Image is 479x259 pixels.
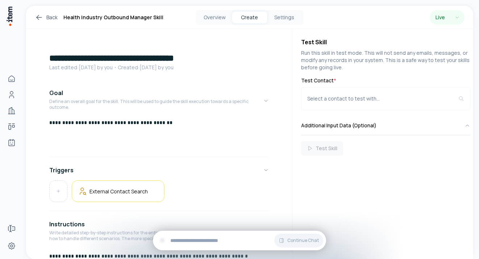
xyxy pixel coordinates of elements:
[63,13,163,22] h1: Health Industry Outbound Manager Skill
[301,49,470,71] p: Run this skill in test mode. This will not send any emails, messages, or modify any records in yo...
[4,103,19,118] a: Companies
[49,99,263,110] p: Define an overall goal for the skill. This will be used to guide the skill execution towards a sp...
[49,180,269,208] div: Triggers
[89,188,148,195] h5: External Contact Search
[4,135,19,150] a: Agents
[49,64,269,71] p: Last edited: [DATE] by you ・Created: [DATE] by you
[153,231,326,250] div: Continue Chat
[4,87,19,102] a: Contacts
[49,89,63,97] h4: Goal
[35,13,58,22] a: Back
[4,239,19,253] a: Settings
[6,6,13,26] img: Item Brain Logo
[301,77,470,84] label: Test Contact
[301,116,470,135] button: Additional Input Data (Optional)
[49,166,74,174] h4: Triggers
[49,160,269,180] button: Triggers
[4,221,19,236] a: Forms
[274,234,323,247] button: Continue Chat
[4,71,19,86] a: Home
[49,119,269,154] div: GoalDefine an overall goal for the skill. This will be used to guide the skill execution towards ...
[301,38,470,46] h4: Test Skill
[49,230,263,242] p: Write detailed step-by-step instructions for the entire process. Include what to do, when to do i...
[307,95,458,102] div: Select a contact to test with...
[49,214,269,250] button: InstructionsWrite detailed step-by-step instructions for the entire process. Include what to do, ...
[232,12,267,23] button: Create
[197,12,232,23] button: Overview
[49,83,269,119] button: GoalDefine an overall goal for the skill. This will be used to guide the skill execution towards ...
[267,12,302,23] button: Settings
[49,220,85,229] h4: Instructions
[287,238,319,243] span: Continue Chat
[4,119,19,134] a: deals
